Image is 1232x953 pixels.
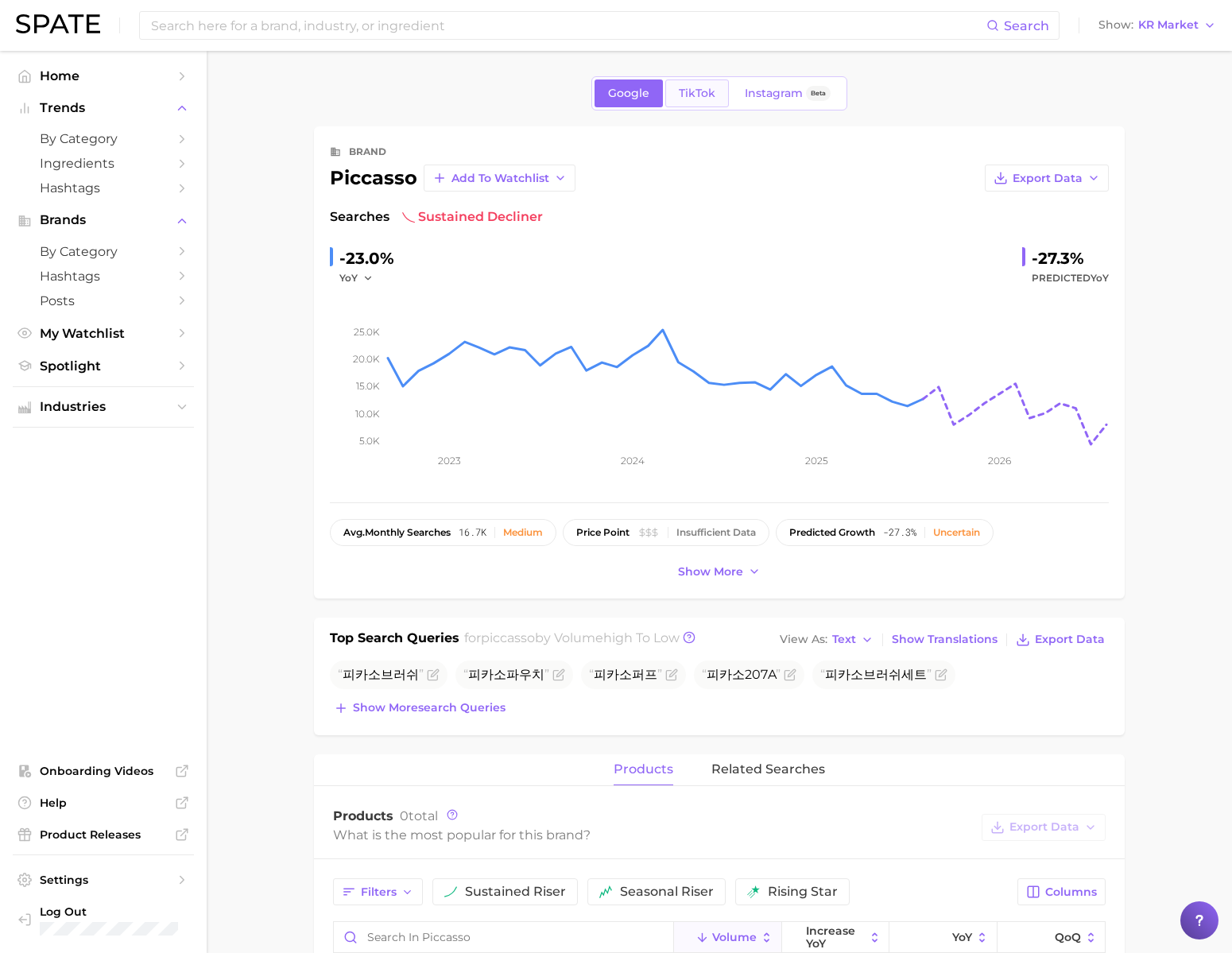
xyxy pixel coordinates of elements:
a: Hashtags [13,264,194,289]
tspan: 2023 [438,455,461,467]
span: KR Market [1138,21,1199,29]
span: TikTok [679,87,715,100]
span: Volume [712,931,757,943]
span: My Watchlist [40,326,167,341]
h2: for by Volume [464,629,680,651]
a: TikTok [665,79,729,107]
span: 피카소207A [702,667,781,682]
span: monthly searches [343,527,451,538]
span: sustained decliner [402,207,543,227]
button: increase YoY [782,922,889,953]
div: brand [349,142,386,161]
span: Hashtags [40,269,167,284]
span: Text [832,635,856,644]
button: YoY [339,269,374,288]
tspan: 15.0k [356,380,380,392]
span: -27.3% [883,527,916,538]
span: Show more [678,565,743,579]
span: YoY [339,271,358,285]
img: rising star [747,885,760,898]
button: Flag as miscategorized or irrelevant [552,668,565,681]
span: piccasso [481,630,535,645]
tspan: 20.0k [353,353,380,365]
span: by Category [40,131,167,146]
span: YoY [952,931,972,943]
tspan: 2026 [988,455,1011,467]
button: Show Translations [888,629,1001,650]
span: price point [576,527,630,538]
a: Help [13,791,194,815]
img: SPATE [16,14,100,33]
button: Columns [1017,878,1106,905]
span: sustained riser [465,885,566,898]
span: QoQ [1055,931,1081,943]
h1: Top Search Queries [330,629,459,651]
input: Search in piccasso [334,922,673,952]
span: Posts [40,293,167,308]
span: Google [608,87,649,100]
a: Hashtags [13,176,194,200]
span: Spotlight [40,358,167,374]
a: Google [595,79,663,107]
button: Show more [674,561,765,583]
tspan: 25.0k [354,325,380,337]
div: Uncertain [933,527,980,538]
abbr: average [343,526,365,538]
button: price pointInsufficient Data [563,519,769,546]
button: Industries [13,395,194,419]
button: Brands [13,208,194,232]
input: Search here for a brand, industry, or ingredient [149,12,986,39]
span: Ingredients [40,156,167,171]
div: -27.3% [1032,246,1109,271]
span: rising star [768,885,838,898]
button: Flag as miscategorized or irrelevant [935,668,947,681]
button: predicted growth-27.3%Uncertain [776,519,994,546]
span: Show more search queries [353,701,506,715]
span: Export Data [1009,820,1079,834]
button: Filters [333,878,423,905]
button: Export Data [1012,629,1109,651]
span: Industries [40,400,167,414]
span: increase YoY [806,924,865,950]
span: high to low [603,630,680,645]
a: Ingredients [13,151,194,176]
div: -23.0% [339,246,394,271]
img: sustained riser [444,885,457,898]
span: Predicted [1032,269,1109,288]
button: Flag as miscategorized or irrelevant [665,668,678,681]
span: Search [1004,18,1049,33]
span: 0 [400,808,409,823]
div: What is the most popular for this brand? [333,824,974,846]
a: by Category [13,239,194,264]
span: 피카소브러쉬 [338,667,424,682]
span: Add to Watchlist [451,172,549,185]
a: Posts [13,289,194,313]
span: Show Translations [892,633,998,646]
span: Brands [40,213,167,227]
img: sustained decliner [402,211,415,223]
span: Trends [40,101,167,115]
button: Trends [13,96,194,120]
span: Onboarding Videos [40,764,167,778]
span: Products [333,808,393,823]
span: YoY [1091,272,1109,284]
button: QoQ [998,922,1105,953]
span: Settings [40,873,167,887]
span: seasonal riser [620,885,714,898]
a: My Watchlist [13,321,194,346]
span: 16.7k [459,527,486,538]
span: related searches [711,762,825,777]
span: Filters [361,885,397,899]
span: by Category [40,244,167,259]
span: Log Out [40,905,181,919]
span: total [400,808,438,823]
span: Searches [330,207,389,227]
a: InstagramBeta [731,79,844,107]
button: Show moresearch queries [330,697,509,719]
button: Volume [674,922,781,953]
span: predicted growth [789,527,875,538]
a: Home [13,64,194,88]
button: Flag as miscategorized or irrelevant [427,668,440,681]
button: View AsText [776,630,878,650]
span: Hashtags [40,180,167,196]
